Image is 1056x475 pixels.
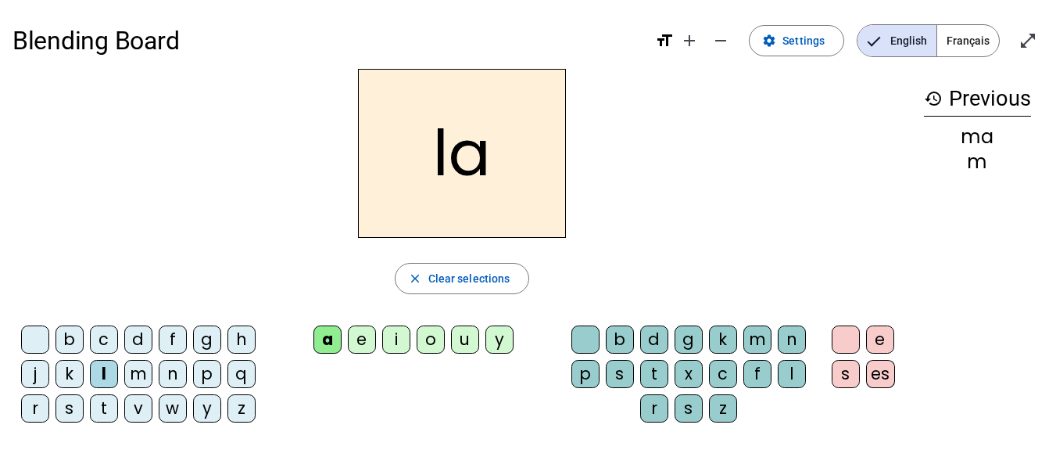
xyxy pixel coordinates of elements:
div: x [675,360,703,388]
div: r [21,394,49,423]
mat-icon: history [924,89,943,108]
span: Français [937,25,999,56]
div: b [55,326,84,354]
div: s [675,394,703,423]
mat-icon: add [680,31,699,50]
div: n [778,326,806,354]
mat-icon: format_size [655,31,674,50]
div: v [124,394,152,423]
div: m [124,360,152,388]
div: q [227,360,256,388]
button: Increase font size [674,25,705,56]
button: Clear selections [395,263,530,294]
div: z [709,394,737,423]
div: z [227,394,256,423]
mat-button-toggle-group: Language selection [857,24,1000,57]
div: h [227,326,256,354]
div: s [606,360,634,388]
h2: la [358,69,566,238]
div: d [640,326,668,354]
div: s [832,360,860,388]
div: j [21,360,49,388]
button: Enter full screen [1012,25,1043,56]
div: t [640,360,668,388]
div: d [124,326,152,354]
div: p [571,360,600,388]
div: w [159,394,187,423]
h3: Previous [924,81,1031,117]
div: l [778,360,806,388]
mat-icon: open_in_full [1018,31,1037,50]
h1: Blending Board [13,16,643,66]
div: p [193,360,221,388]
div: f [159,326,187,354]
div: u [451,326,479,354]
div: i [382,326,410,354]
div: e [348,326,376,354]
div: k [709,326,737,354]
div: a [313,326,342,354]
div: g [675,326,703,354]
div: k [55,360,84,388]
span: English [857,25,936,56]
div: g [193,326,221,354]
div: f [743,360,771,388]
div: o [417,326,445,354]
div: r [640,394,668,423]
div: y [193,394,221,423]
div: n [159,360,187,388]
div: l [90,360,118,388]
div: s [55,394,84,423]
mat-icon: remove [711,31,730,50]
button: Settings [749,25,844,56]
div: e [866,326,894,354]
mat-icon: settings [762,34,776,48]
button: Decrease font size [705,25,736,56]
div: t [90,394,118,423]
span: Settings [782,31,825,50]
div: c [709,360,737,388]
span: Clear selections [428,269,510,288]
div: ma [924,128,1031,146]
div: b [606,326,634,354]
div: m [924,153,1031,171]
div: y [485,326,514,354]
div: c [90,326,118,354]
div: m [743,326,771,354]
div: es [866,360,895,388]
mat-icon: close [408,272,422,286]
